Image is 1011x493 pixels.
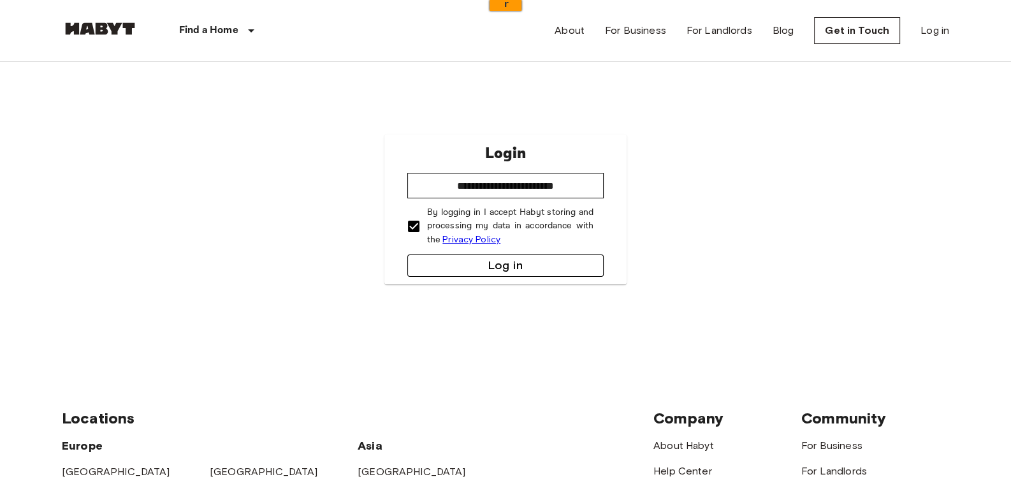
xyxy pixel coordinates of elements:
[442,234,500,245] a: Privacy Policy
[485,142,526,165] p: Login
[210,466,318,478] a: [GEOGRAPHIC_DATA]
[920,23,949,38] a: Log in
[801,409,886,427] span: Community
[217,13,238,22] a: Copy
[358,466,466,478] a: [GEOGRAPHIC_DATA]
[687,23,752,38] a: For Landlords
[555,23,585,38] a: About
[801,465,867,477] a: For Landlords
[814,17,900,44] a: Get in Touch
[62,466,170,478] a: [GEOGRAPHIC_DATA]
[179,23,238,38] p: Find a Home
[196,13,217,22] a: View
[653,465,712,477] a: Help Center
[358,439,382,453] span: Asia
[773,23,794,38] a: Blog
[653,409,724,427] span: Company
[801,439,862,452] a: For Business
[653,439,714,452] a: About Habyt
[62,22,138,35] img: Habyt
[427,206,594,247] p: By logging in I accept Habyt storing and processing my data in accordance with the
[62,439,103,453] span: Europe
[407,254,604,277] button: Log in
[62,409,135,427] span: Locations
[238,13,259,22] a: Clear
[605,23,666,38] a: For Business
[31,4,47,20] img: imshahab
